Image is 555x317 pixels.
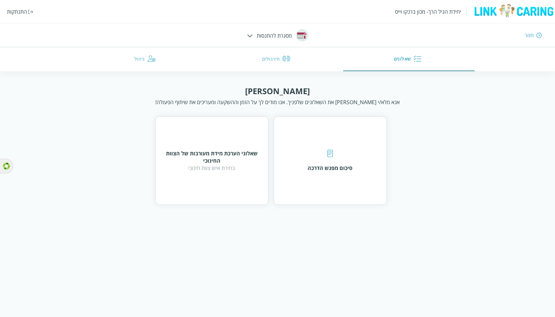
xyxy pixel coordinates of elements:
[155,98,400,106] div: אנא מלא/י [PERSON_NAME] את השאלונים שלפניך. אנו מודים לך על הזמן וההשקעה ומעריכים את שיתוף הפעולה!
[472,4,555,18] img: logo
[148,55,156,63] img: ניהול
[343,47,475,71] button: שאלונים
[536,32,542,38] img: חזור
[327,150,333,157] img: סיכום מפגש הדרכה
[395,8,461,15] div: יחידת הגיל הרך- מכון ברנקו וייס
[164,164,260,172] div: בחירת איש צוות חינוכי
[245,85,310,96] div: [PERSON_NAME]
[525,32,534,39] div: חזור
[28,10,33,14] img: התנתקות
[80,47,212,71] button: ניהול
[413,55,421,63] img: שאלונים
[164,150,260,164] div: שאלוני הערכת מידת מעורבות של הצוות החינוכי
[212,47,343,71] button: תירגולים
[308,164,352,172] div: סיכום מפגש הדרכה
[282,55,290,63] img: תירגולים
[7,8,27,15] div: התנתקות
